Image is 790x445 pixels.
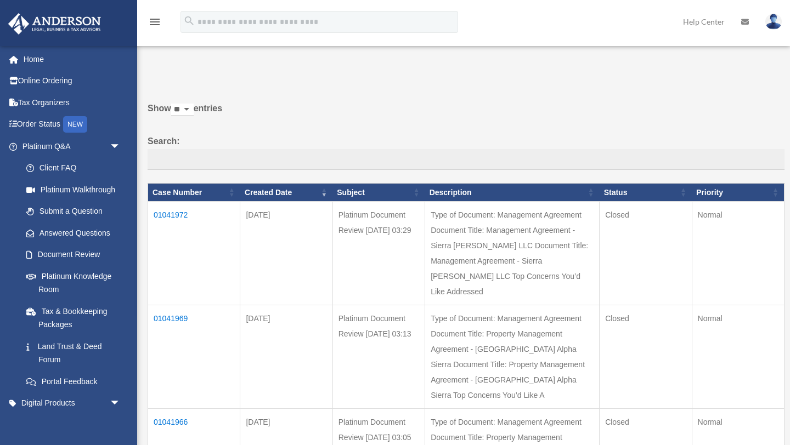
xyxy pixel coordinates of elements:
a: Client FAQ [15,157,132,179]
a: Online Ordering [8,70,137,92]
i: menu [148,15,161,28]
td: [DATE] [240,305,332,409]
td: 01041969 [148,305,240,409]
td: 01041972 [148,202,240,305]
th: Case Number: activate to sort column ascending [148,183,240,202]
label: Show entries [148,101,785,127]
th: Priority: activate to sort column ascending [692,183,784,202]
span: arrow_drop_down [110,135,132,158]
a: Submit a Question [15,201,132,222]
a: Order StatusNEW [8,113,137,136]
td: Closed [600,305,692,409]
td: Normal [692,305,784,409]
th: Created Date: activate to sort column ascending [240,183,332,202]
th: Description: activate to sort column ascending [425,183,600,202]
a: menu [148,19,161,28]
label: Search: [148,134,785,170]
td: Type of Document: Management Agreement Document Title: Property Management Agreement - [GEOGRAPHI... [425,305,600,409]
img: User Pic [765,14,782,30]
th: Status: activate to sort column ascending [600,183,692,202]
td: Type of Document: Management Agreement Document Title: Management Agreement - Sierra [PERSON_NAME... [425,202,600,305]
td: Platinum Document Review [DATE] 03:29 [332,202,425,305]
a: Portal Feedback [15,370,132,392]
a: Digital Productsarrow_drop_down [8,392,137,414]
a: Land Trust & Deed Forum [15,335,132,370]
td: Platinum Document Review [DATE] 03:13 [332,305,425,409]
td: [DATE] [240,202,332,305]
a: Platinum Q&Aarrow_drop_down [8,135,132,157]
img: Anderson Advisors Platinum Portal [5,13,104,35]
i: search [183,15,195,27]
div: NEW [63,116,87,133]
td: Closed [600,202,692,305]
a: Home [8,48,137,70]
a: Platinum Walkthrough [15,179,132,201]
span: arrow_drop_down [110,392,132,415]
td: Normal [692,202,784,305]
a: Document Review [15,244,132,266]
a: Tax Organizers [8,92,137,113]
a: Tax & Bookkeeping Packages [15,300,132,335]
a: Platinum Knowledge Room [15,265,132,300]
th: Subject: activate to sort column ascending [332,183,425,202]
input: Search: [148,149,785,170]
select: Showentries [171,104,194,116]
a: Answered Questions [15,222,126,244]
